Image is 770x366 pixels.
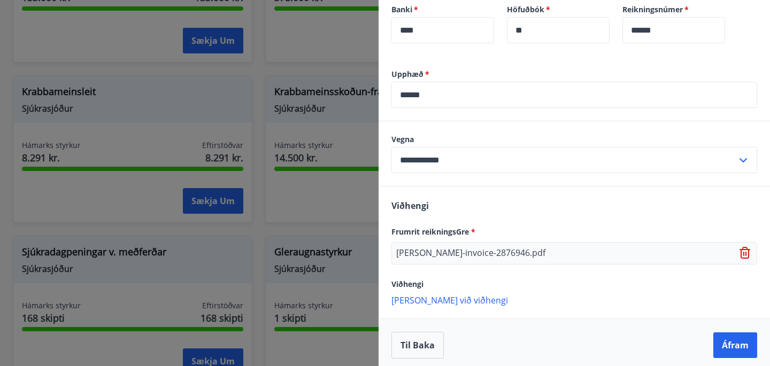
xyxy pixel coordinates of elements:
[391,82,757,108] div: Upphæð
[391,4,494,15] label: Banki
[391,279,423,289] span: Viðhengi
[391,69,757,80] label: Upphæð
[391,294,757,305] p: [PERSON_NAME] við viðhengi
[396,247,545,260] p: [PERSON_NAME]-invoice-2876946.pdf
[713,332,757,358] button: Áfram
[391,227,475,237] span: Frumrit reikningsGre
[391,134,757,145] label: Vegna
[391,200,429,212] span: Viðhengi
[622,4,725,15] label: Reikningsnúmer
[391,332,444,359] button: Til baka
[507,4,610,15] label: Höfuðbók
